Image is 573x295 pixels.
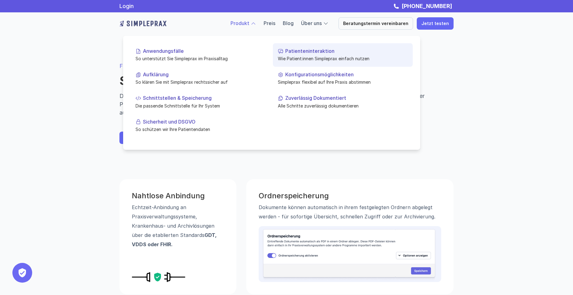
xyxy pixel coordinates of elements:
a: Jetzt testen [417,17,454,30]
p: Alle Schritte zuverlässig dokumentieren [278,102,408,109]
a: Sicherheit und DSGVOSo schützen wir Ihre Patientendaten [131,114,270,137]
h3: Nahtlose Anbindung [132,192,224,200]
a: Beratungstermin vereinbaren [338,17,413,30]
p: Jetzt testen [421,21,449,26]
h1: Schnittstellen & Speicherung [119,74,454,88]
a: Zuverlässig DokumentiertAlle Schritte zuverlässig dokumentieren [273,90,413,114]
p: Wie Patient:innen Simpleprax einfach nutzen [278,55,408,62]
p: Anwendungsfälle [143,48,265,54]
p: Damit sich Simpleprax bestmöglich in die Abläufe Ihrer Praxis integriert, bieten wir umfangreiche... [119,92,454,117]
p: Echtzeit-Anbindung an Praxisverwaltungssysteme, Krankenhaus- und Archivlösungen über die etablier... [132,203,224,249]
p: Zuverlässig Dokumentiert [285,95,408,101]
p: So schützen wir Ihre Patientendaten [136,126,265,133]
a: PatienteninteraktionWie Patient:innen Simpleprax einfach nutzen [273,43,413,67]
a: Produkt [230,20,249,26]
img: Grafikausschnitt aus der Anwendung die die Ordnerspeicherung zeigt [259,226,441,282]
p: Patienteninteraktion [285,48,408,54]
a: Login [119,3,134,9]
p: FEATURE [119,62,454,70]
a: Über uns [301,20,322,26]
p: Dokumente können automatisch in ihrem festgelegten Ordnern abgelegt werden - für sofortige Übersi... [259,203,441,221]
a: Preis [264,20,275,26]
a: AufklärungSo klären Sie mit Simpleprax rechtssicher auf [131,67,270,90]
a: KonfigurationsmöglichkeitenSimpleprax flexibel auf Ihre Praxis abstimmen [273,67,413,90]
p: Sicherheit und DSGVO [143,119,265,124]
a: Jetzt starten [119,132,158,144]
p: Aufklärung [143,72,265,78]
p: Konfigurationsmöglichkeiten [285,72,408,78]
a: Blog [283,20,294,26]
p: So klären Sie mit Simpleprax rechtssicher auf [136,79,265,85]
a: [PHONE_NUMBER] [400,3,454,9]
h3: Ordnerspeicherung [259,192,441,200]
p: Beratungstermin vereinbaren [343,21,408,26]
a: Schnittstellen & SpeicherungDie passende Schnittstelle für Ihr System [131,90,270,114]
p: Schnittstellen & Speicherung [143,95,265,101]
p: So unterstützt Sie Simpleprax im Praxisalltag [136,55,265,62]
strong: [PHONE_NUMBER] [402,3,452,9]
p: Die passende Schnittstelle für Ihr System [136,102,265,109]
a: AnwendungsfälleSo unterstützt Sie Simpleprax im Praxisalltag [131,43,270,67]
p: Simpleprax flexibel auf Ihre Praxis abstimmen [278,79,408,85]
